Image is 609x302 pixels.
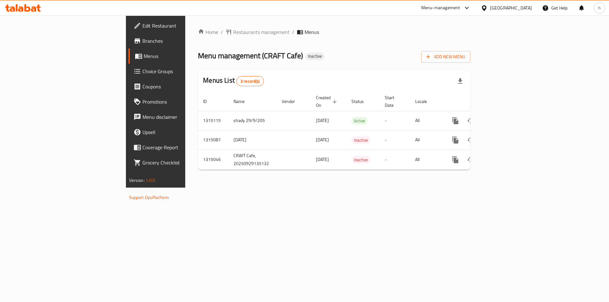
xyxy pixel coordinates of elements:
[128,64,228,79] a: Choice Groups
[198,28,470,36] nav: breadcrumb
[598,4,601,11] span: h
[237,78,264,84] span: 3 record(s)
[129,187,158,195] span: Get support on:
[421,4,460,12] div: Menu-management
[129,193,169,202] a: Support.OpsPlatform
[128,94,228,109] a: Promotions
[128,140,228,155] a: Coverage Report
[128,33,228,48] a: Branches
[463,132,478,148] button: Change Status
[226,28,290,36] a: Restaurants management
[410,130,443,150] td: All
[129,176,145,184] span: Version:
[142,83,223,90] span: Coupons
[351,117,368,125] span: Active
[316,94,339,109] span: Created On
[128,48,228,64] a: Menus
[128,18,228,33] a: Edit Restaurant
[380,150,410,170] td: -
[463,113,478,128] button: Change Status
[142,98,223,106] span: Promotions
[142,113,223,121] span: Menu disclaimer
[351,137,370,144] span: Inactive
[146,176,155,184] span: 1.0.0
[142,37,223,45] span: Branches
[236,76,264,86] div: Total records count
[128,125,228,140] a: Upsell
[351,98,372,105] span: Status
[128,79,228,94] a: Coupons
[490,4,532,11] div: [GEOGRAPHIC_DATA]
[443,92,514,111] th: Actions
[453,74,468,89] div: Export file
[351,156,370,164] span: Inactive
[228,111,277,130] td: shady 29/9/205
[380,111,410,130] td: -
[426,53,465,61] span: Add New Menu
[233,28,290,36] span: Restaurants management
[305,53,324,60] div: Inactive
[410,150,443,170] td: All
[351,136,370,144] div: Inactive
[142,159,223,166] span: Grocery Checklist
[198,92,514,170] table: enhanced table
[228,130,277,150] td: [DATE]
[142,67,223,75] span: Choice Groups
[203,98,215,105] span: ID
[128,155,228,170] a: Grocery Checklist
[142,22,223,29] span: Edit Restaurant
[410,111,443,130] td: All
[228,150,277,170] td: CRAFT Cafe, 20250929135132
[316,136,329,144] span: [DATE]
[448,152,463,167] button: more
[316,116,329,125] span: [DATE]
[292,28,294,36] li: /
[448,132,463,148] button: more
[282,98,303,105] span: Vendor
[304,28,319,36] span: Menus
[448,113,463,128] button: more
[316,155,329,164] span: [DATE]
[463,152,478,167] button: Change Status
[421,51,470,63] button: Add New Menu
[198,48,303,63] span: Menu management ( CRAFT Cafe )
[142,128,223,136] span: Upsell
[203,76,264,86] h2: Menus List
[128,109,228,125] a: Menu disclaimer
[142,144,223,151] span: Coverage Report
[415,98,435,105] span: Locale
[305,54,324,59] span: Inactive
[380,130,410,150] td: -
[144,52,223,60] span: Menus
[233,98,253,105] span: Name
[385,94,403,109] span: Start Date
